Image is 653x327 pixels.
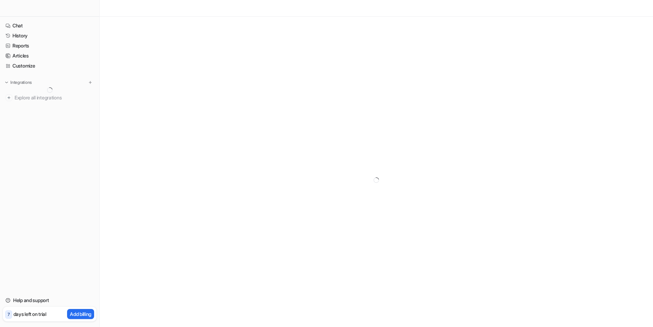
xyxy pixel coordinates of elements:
[10,80,32,85] p: Integrations
[70,310,91,318] p: Add billing
[3,61,96,71] a: Customize
[3,41,96,51] a: Reports
[13,310,46,318] p: days left on trial
[67,309,94,319] button: Add billing
[3,79,34,86] button: Integrations
[3,31,96,41] a: History
[15,92,94,103] span: Explore all integrations
[3,93,96,103] a: Explore all integrations
[4,80,9,85] img: expand menu
[3,51,96,61] a: Articles
[88,80,93,85] img: menu_add.svg
[3,295,96,305] a: Help and support
[8,311,10,318] p: 7
[3,21,96,30] a: Chat
[6,94,12,101] img: explore all integrations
